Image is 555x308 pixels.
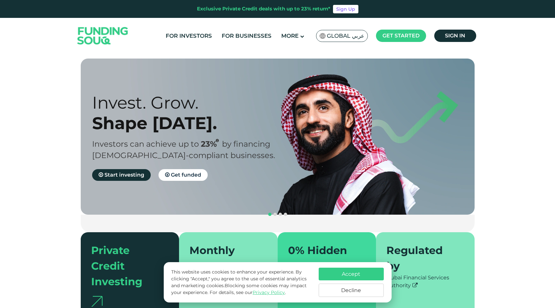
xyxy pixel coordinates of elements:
[288,243,358,274] div: 0% Hidden Fees
[267,212,272,217] button: navigation
[382,33,420,39] span: Get started
[319,284,384,297] button: Decline
[92,92,289,113] div: Invest. Grow.
[197,5,330,13] div: Exclusive Private Credit deals with up to 23% return*
[164,31,214,41] a: For Investors
[210,289,286,295] span: For details, see our .
[327,32,364,40] span: Global عربي
[71,20,135,52] img: Logo
[201,139,222,149] span: 23%
[283,212,288,217] button: navigation
[92,169,151,181] a: Start investing
[171,283,307,295] span: Blocking some cookies may impact your experience.
[171,269,312,296] p: This website uses cookies to enhance your experience. By clicking "Accept," you agree to the use ...
[104,172,144,178] span: Start investing
[253,289,285,295] a: Privacy Policy
[92,113,289,133] div: Shape [DATE].
[445,33,465,39] span: Sign in
[220,31,273,41] a: For Businesses
[333,5,358,13] a: Sign Up
[189,243,259,274] div: Monthly repayments
[281,33,298,39] span: More
[434,30,476,42] a: Sign in
[92,139,199,149] span: Investors can achieve up to
[320,33,326,39] img: SA Flag
[272,212,278,217] button: navigation
[91,243,161,289] div: Private Credit Investing
[216,139,219,142] i: 23% IRR (expected) ~ 15% Net yield (expected)
[278,212,283,217] button: navigation
[386,274,464,289] div: Dubai Financial Services Authority
[171,172,201,178] span: Get funded
[91,296,103,307] img: arrow
[386,243,456,274] div: Regulated by
[159,169,208,181] a: Get funded
[319,268,384,280] button: Accept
